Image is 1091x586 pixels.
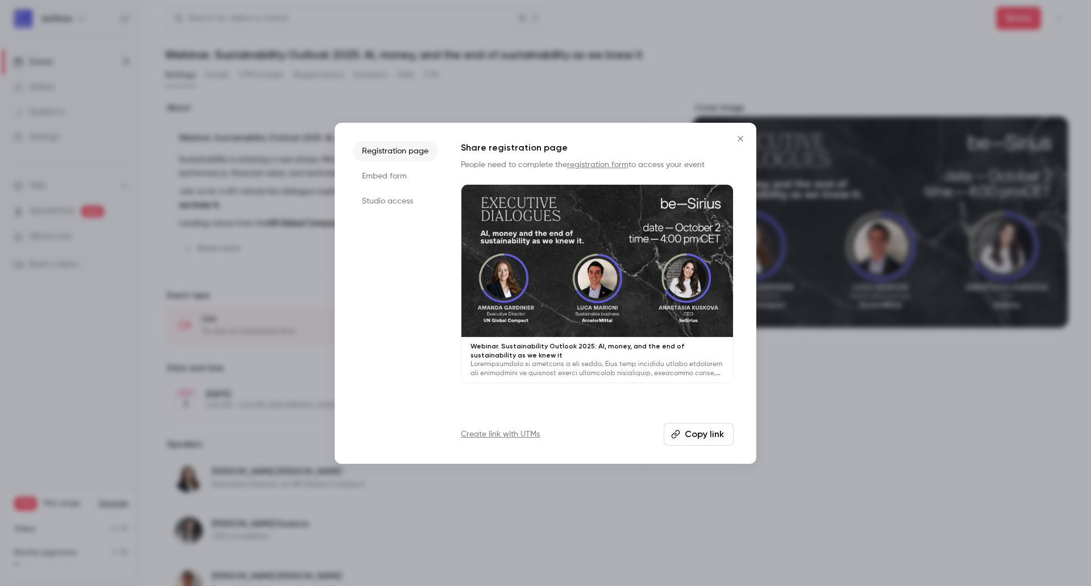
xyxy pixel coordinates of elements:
button: Copy link [664,423,734,446]
button: Close [729,127,752,150]
a: registration form [567,161,628,169]
a: Webinar. Sustainability Outlook 2025: AI, money, and the end of sustainability as we knew itLorem... [461,184,734,384]
li: Registration page [353,141,438,161]
h1: Share registration page [461,141,734,155]
p: People need to complete the to access your event [461,159,734,171]
li: Studio access [353,191,438,211]
a: Create link with UTMs [461,429,540,440]
p: Webinar. Sustainability Outlook 2025: AI, money, and the end of sustainability as we knew it [470,342,724,360]
p: Loremipsumdolo si ametcons a eli seddo. Eius temp incididu utlabo etdolorem ali enimadmini ve qui... [470,360,724,378]
li: Embed form [353,166,438,186]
